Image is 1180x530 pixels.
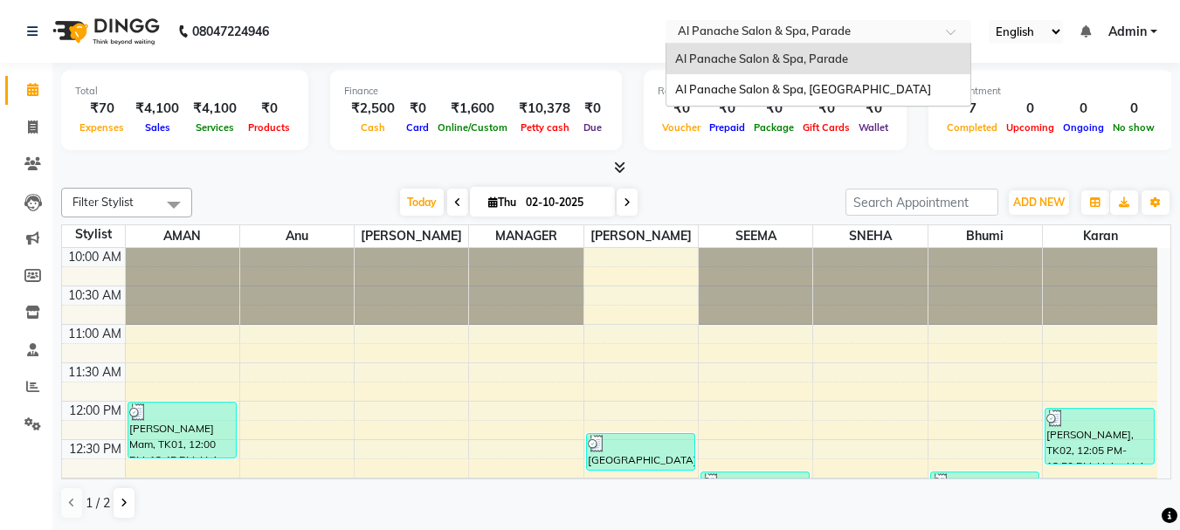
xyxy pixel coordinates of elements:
[705,99,749,119] div: ₹0
[45,7,164,56] img: logo
[798,121,854,134] span: Gift Cards
[128,99,186,119] div: ₹4,100
[587,434,694,470] div: [GEOGRAPHIC_DATA], TK03, 12:25 PM-12:55 PM, Hair - Hair Trimming
[72,195,134,209] span: Filter Stylist
[854,121,893,134] span: Wallet
[584,225,698,247] span: [PERSON_NAME]
[1045,409,1154,464] div: [PERSON_NAME], TK02, 12:05 PM-12:50 PM, Hair - Hair Cut
[577,99,608,119] div: ₹0
[402,121,433,134] span: Card
[1013,196,1065,209] span: ADD NEW
[942,121,1002,134] span: Completed
[854,99,893,119] div: ₹0
[705,121,749,134] span: Prepaid
[1059,99,1108,119] div: 0
[344,99,402,119] div: ₹2,500
[928,225,1042,247] span: Bhumi
[186,99,244,119] div: ₹4,100
[126,225,239,247] span: AMAN
[1043,225,1157,247] span: Karan
[931,472,1039,483] div: [GEOGRAPHIC_DATA], TK03, 12:55 PM-01:05 PM, Full Threading (Eyebrow,upperlip,[GEOGRAPHIC_DATA])
[516,121,574,134] span: Petty cash
[65,248,125,266] div: 10:00 AM
[240,225,354,247] span: Anu
[749,99,798,119] div: ₹0
[699,225,812,247] span: SEEMA
[749,121,798,134] span: Package
[75,99,128,119] div: ₹70
[1108,23,1147,41] span: Admin
[402,99,433,119] div: ₹0
[521,189,608,216] input: 2025-10-02
[658,99,705,119] div: ₹0
[484,196,521,209] span: Thu
[65,286,125,305] div: 10:30 AM
[65,363,125,382] div: 11:30 AM
[1002,121,1059,134] span: Upcoming
[75,121,128,134] span: Expenses
[356,121,390,134] span: Cash
[72,478,125,497] div: 1:00 PM
[1009,190,1069,215] button: ADD NEW
[141,121,175,134] span: Sales
[942,99,1002,119] div: 7
[65,325,125,343] div: 11:00 AM
[433,99,512,119] div: ₹1,600
[128,403,236,458] div: [PERSON_NAME] Mam, TK01, 12:00 PM-12:45 PM, Hair - Hair Cut
[512,99,577,119] div: ₹10,378
[1059,121,1108,134] span: Ongoing
[66,402,125,420] div: 12:00 PM
[666,43,971,107] ng-dropdown-panel: Options list
[75,84,294,99] div: Total
[942,84,1159,99] div: Appointment
[579,121,606,134] span: Due
[400,189,444,216] span: Today
[344,84,608,99] div: Finance
[191,121,238,134] span: Services
[813,225,927,247] span: SNEHA
[469,225,583,247] span: MANAGER
[675,52,848,65] span: Al Panache Salon & Spa, Parade
[192,7,269,56] b: 08047224946
[244,121,294,134] span: Products
[845,189,998,216] input: Search Appointment
[658,84,893,99] div: Redemption
[798,99,854,119] div: ₹0
[1108,121,1159,134] span: No show
[66,440,125,458] div: 12:30 PM
[433,121,512,134] span: Online/Custom
[658,121,705,134] span: Voucher
[244,99,294,119] div: ₹0
[86,494,110,513] span: 1 / 2
[1108,99,1159,119] div: 0
[675,82,931,96] span: Al Panache Salon & Spa, [GEOGRAPHIC_DATA]
[1002,99,1059,119] div: 0
[355,225,468,247] span: [PERSON_NAME]
[62,225,125,244] div: Stylist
